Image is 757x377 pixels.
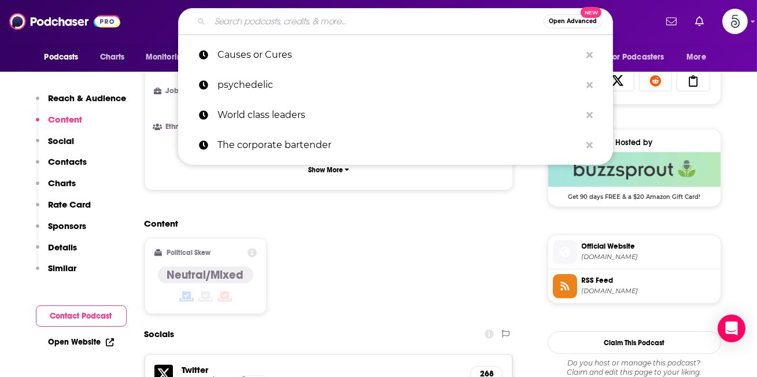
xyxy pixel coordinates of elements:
button: Charts [36,178,76,199]
a: psychedelic [178,70,613,100]
h5: Twitter [182,364,461,375]
span: Official Website [582,241,716,252]
button: Similar [36,263,77,284]
p: Social [49,135,75,146]
p: Causes or Cures [217,40,581,70]
a: Open Website [49,337,114,347]
h4: Neutral/Mixed [167,268,244,282]
button: open menu [138,46,202,68]
h2: Political Skew [167,249,211,257]
button: Show profile menu [722,9,748,34]
p: Details [49,242,77,253]
div: Open Intercom Messenger [718,315,745,342]
div: Search podcasts, credits, & more... [178,8,613,35]
button: open menu [36,46,94,68]
button: open menu [678,46,721,68]
a: Causes or Cures [178,40,613,70]
div: Hosted by [548,138,721,147]
span: Podcasts [45,49,79,65]
img: User Profile [722,9,748,34]
span: For Podcasters [609,49,664,65]
span: RSS Feed [582,275,716,286]
button: Reach & Audience [36,93,127,114]
a: Official Website[DOMAIN_NAME] [553,240,716,264]
p: Rate Card [49,199,91,210]
a: Show notifications dropdown [690,12,708,31]
a: Share on Reddit [639,69,673,91]
p: Charts [49,178,76,188]
span: bloomingwellness.com [582,253,716,261]
a: World class leaders [178,100,613,130]
a: Share on X/Twitter [601,69,634,91]
input: Search podcasts, credits, & more... [210,12,544,31]
span: Charts [100,49,125,65]
h3: Jobs [154,87,222,95]
button: Social [36,135,75,157]
span: Monitoring [146,49,187,65]
p: Reach & Audience [49,93,127,104]
span: More [686,49,706,65]
p: Content [49,114,83,125]
div: Claim and edit this page to your liking. [548,358,721,377]
button: Details [36,242,77,263]
button: Contact Podcast [36,305,127,327]
button: Claim This Podcast [548,331,721,354]
span: Get 90 days FREE & a $20 Amazon Gift Card! [548,187,721,201]
a: Copy Link [677,69,710,91]
span: Do you host or manage this podcast? [548,358,721,368]
span: Logged in as Spiral5-G2 [722,9,748,34]
button: open menu [601,46,681,68]
img: Buzzsprout Deal: Get 90 days FREE & a $20 Amazon Gift Card! [548,152,721,187]
a: Buzzsprout Deal: Get 90 days FREE & a $20 Amazon Gift Card! [548,152,721,199]
p: The corporate bartender [217,130,581,160]
p: World class leaders [217,100,581,130]
a: The corporate bartender [178,130,613,160]
button: Open AdvancedNew [544,14,602,28]
button: Rate Card [36,199,91,220]
p: Contacts [49,156,87,167]
p: Similar [49,263,77,273]
h2: Content [145,218,504,229]
button: Content [36,114,83,135]
button: Show More [154,159,504,180]
h2: Socials [145,323,175,345]
span: feeds.buzzsprout.com [582,287,716,295]
button: Contacts [36,156,87,178]
h3: Ethnicities [154,123,222,131]
button: Sponsors [36,220,87,242]
a: Charts [93,46,132,68]
p: psychedelic [217,70,581,100]
span: New [581,7,601,18]
p: Sponsors [49,220,87,231]
a: Show notifications dropdown [662,12,681,31]
span: Open Advanced [549,19,597,24]
p: Show More [308,166,343,174]
img: Podchaser - Follow, Share and Rate Podcasts [9,10,120,32]
a: RSS Feed[DOMAIN_NAME] [553,274,716,298]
